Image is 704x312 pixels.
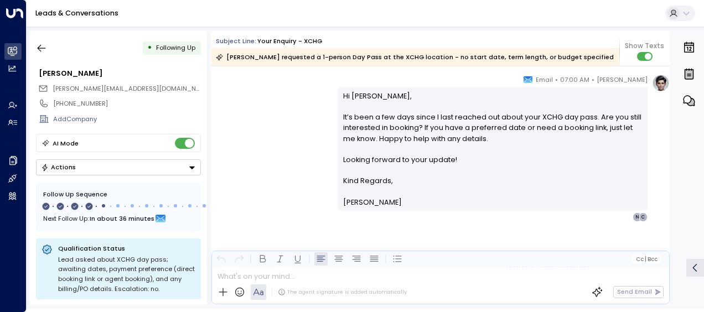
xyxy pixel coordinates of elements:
div: N [633,212,641,221]
button: Undo [215,252,228,266]
span: curran@forge-mgmt.com [53,84,201,93]
button: Actions [36,159,201,175]
span: | [645,256,646,262]
div: Button group with a nested menu [36,159,201,175]
div: Follow Up Sequence [43,190,194,199]
div: [PERSON_NAME] [39,68,200,79]
span: [PERSON_NAME] [343,197,402,207]
span: 07:00 AM [560,74,589,85]
span: Kind Regards, [343,175,393,186]
div: • [147,40,152,56]
span: Email [536,74,553,85]
span: • [592,74,594,85]
div: [PHONE_NUMBER] [53,99,200,108]
div: AddCompany [53,115,200,124]
div: Next Follow Up: [43,212,194,225]
img: profile-logo.png [652,74,670,92]
div: The agent signature is added automatically [278,288,407,296]
div: [PERSON_NAME] requested a 1-person Day Pass at the XCHG location - no start date, term length, or... [216,51,614,63]
span: In about 36 minutes [90,212,154,225]
a: Leads & Conversations [35,8,118,18]
span: [PERSON_NAME] [597,74,648,85]
span: [PERSON_NAME][EMAIL_ADDRESS][DOMAIN_NAME] [53,84,211,93]
div: AI Mode [53,138,79,149]
div: Your enquiry - XCHG [257,37,322,46]
span: Following Up [156,43,195,52]
span: Cc Bcc [636,256,658,262]
p: Hi [PERSON_NAME], It’s been a few days since I last reached out about your XCHG day pass. Are you... [343,91,643,176]
span: Subject Line: [216,37,256,45]
p: Qualification Status [58,244,195,253]
div: C [639,212,648,221]
span: Show Texts [625,41,664,51]
div: Lead asked about XCHG day pass; awaiting dates, payment preference (direct booking link or agent ... [58,255,195,294]
span: • [555,74,558,85]
button: Cc|Bcc [632,255,661,263]
div: Actions [41,163,76,171]
button: Redo [232,252,246,266]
